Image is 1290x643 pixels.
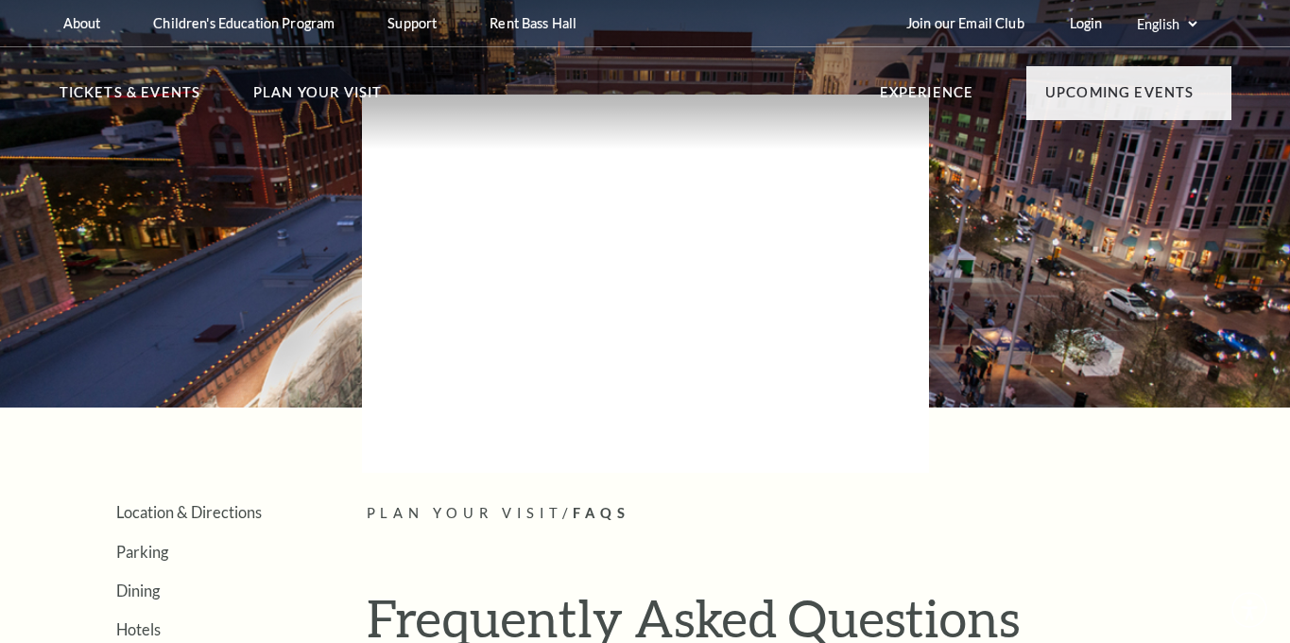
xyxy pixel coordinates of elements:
[490,15,576,31] p: Rent Bass Hall
[362,95,929,473] img: blank image
[116,582,160,600] a: Dining
[253,81,383,115] p: Plan Your Visit
[116,543,168,561] a: Parking
[153,15,335,31] p: Children's Education Program
[116,620,161,638] a: Hotels
[1045,81,1195,115] p: Upcoming Events
[573,505,630,521] span: FAQs
[116,503,262,521] a: Location & Directions
[367,502,1231,526] p: /
[1133,15,1200,33] select: Select:
[880,81,974,115] p: Experience
[387,15,437,31] p: Support
[60,81,201,115] p: Tickets & Events
[367,505,563,521] span: Plan Your Visit
[63,15,101,31] p: About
